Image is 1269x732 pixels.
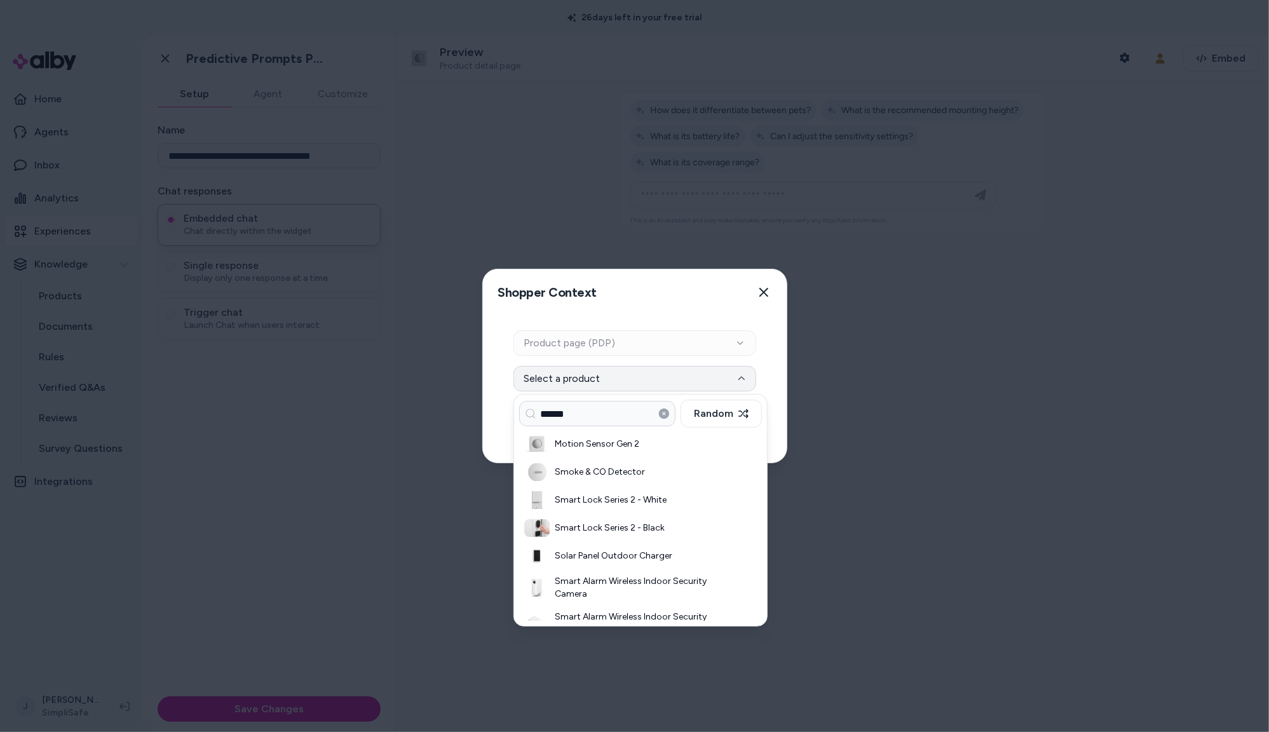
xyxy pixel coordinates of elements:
h3: Motion Sensor Gen 2 [555,438,739,451]
h3: Solar Panel Outdoor Charger [555,550,739,562]
h3: Smart Alarm Wireless Indoor Security Camera 7.5W Power Adapter [555,611,739,636]
img: Smoke & CO Detector [524,463,550,481]
img: Smart Alarm Wireless Indoor Security Camera 7.5W Power Adapter [524,614,550,632]
h2: Shopper Context [493,280,597,306]
img: Smart Lock Series 2 - White [524,491,550,509]
h3: Smart Alarm Wireless Indoor Security Camera [555,575,739,600]
img: Smart Alarm Wireless Indoor Security Camera [524,579,550,597]
h3: Smart Lock Series 2 - Black [555,522,739,534]
button: Select a product [513,366,756,391]
img: Solar Panel Outdoor Charger [524,547,550,565]
h3: Smoke & CO Detector [555,466,739,478]
img: Motion Sensor Gen 2 [524,435,550,453]
img: Smart Lock Series 2 - Black [524,519,550,537]
h3: Smart Lock Series 2 - White [555,494,739,506]
button: Random [681,400,762,428]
